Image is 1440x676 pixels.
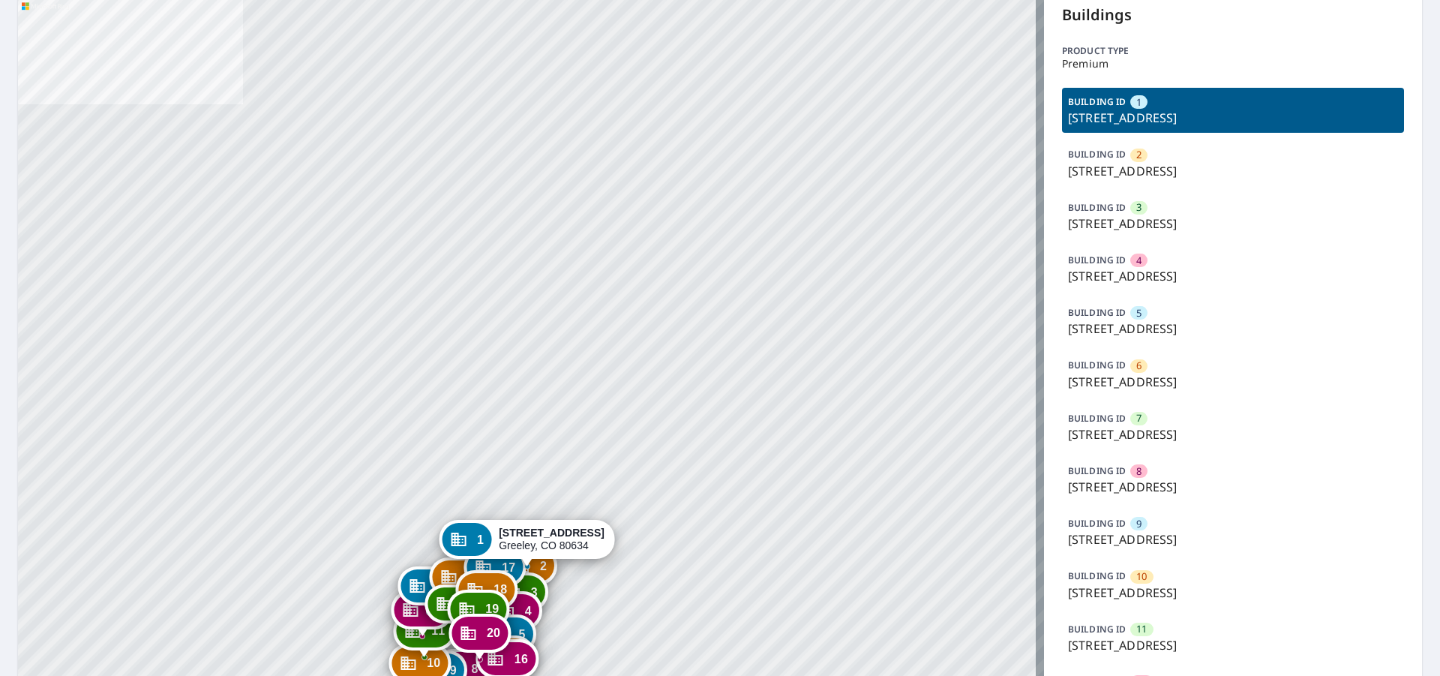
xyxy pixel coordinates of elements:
[1068,215,1398,233] p: [STREET_ADDRESS]
[1068,306,1126,319] p: BUILDING ID
[518,629,525,640] span: 5
[531,587,538,598] span: 3
[391,590,454,637] div: Dropped pin, building 12, Commercial property, 3950 W 12th St Greeley, CO 80634
[1068,584,1398,602] p: [STREET_ADDRESS]
[397,566,460,613] div: Dropped pin, building 13, Commercial property, 3950 W 12th St Greeley, CO 80634
[1062,4,1404,26] p: Buildings
[463,548,526,594] div: Dropped pin, building 17, Commercial property, 3950 W 12th St Greeley, CO 80634
[450,665,457,676] span: 9
[1136,148,1141,162] span: 2
[455,570,517,617] div: Dropped pin, building 18, Commercial property, 3950 W 12th St Greeley, CO 80634
[1136,254,1141,268] span: 4
[499,527,604,539] strong: [STREET_ADDRESS]
[1062,44,1404,58] p: Product type
[477,534,484,545] span: 1
[1068,148,1126,161] p: BUILDING ID
[1068,359,1126,371] p: BUILDING ID
[514,653,528,665] span: 16
[1136,464,1141,479] span: 8
[1136,569,1147,584] span: 10
[1068,464,1126,477] p: BUILDING ID
[431,625,445,636] span: 11
[1136,95,1141,110] span: 1
[540,560,547,572] span: 2
[1068,254,1126,266] p: BUILDING ID
[1068,623,1126,635] p: BUILDING ID
[1068,373,1398,391] p: [STREET_ADDRESS]
[1068,517,1126,530] p: BUILDING ID
[1136,517,1141,531] span: 9
[1068,162,1398,180] p: [STREET_ADDRESS]
[1068,95,1126,108] p: BUILDING ID
[1136,306,1141,320] span: 5
[1136,200,1141,215] span: 3
[447,590,509,636] div: Dropped pin, building 19, Commercial property, 3950 W 12th St Greeley, CO 80634
[1068,267,1398,285] p: [STREET_ADDRESS]
[425,584,487,631] div: Dropped pin, building 15, Commercial property, 3950 W 12th St Greeley, CO 80634
[525,605,532,617] span: 4
[502,562,515,573] span: 17
[439,520,615,566] div: Dropped pin, building 1, Commercial property, 3950 W 12th St Greeley, CO 80634
[1068,636,1398,654] p: [STREET_ADDRESS]
[1136,411,1141,425] span: 7
[493,584,507,595] span: 18
[429,557,491,604] div: Dropped pin, building 14, Commercial property, 3950 W 12th St Greeley, CO 80634
[499,527,604,552] div: Greeley, CO 80634
[1136,622,1147,636] span: 11
[1136,359,1141,373] span: 6
[502,546,557,593] div: Dropped pin, building 2, Commercial property, 3950 W 12th St Greeley, CO 80634
[1068,425,1398,443] p: [STREET_ADDRESS]
[1068,530,1398,548] p: [STREET_ADDRESS]
[485,603,499,614] span: 19
[1068,201,1126,214] p: BUILDING ID
[1068,569,1126,582] p: BUILDING ID
[448,614,511,660] div: Dropped pin, building 20, Commercial property, 3950 W 12th St Greeley, CO 80634
[487,627,500,638] span: 20
[427,657,440,668] span: 10
[1068,478,1398,496] p: [STREET_ADDRESS]
[472,663,478,674] span: 8
[1068,320,1398,338] p: [STREET_ADDRESS]
[1068,412,1126,425] p: BUILDING ID
[1068,109,1398,127] p: [STREET_ADDRESS]
[1062,58,1404,70] p: Premium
